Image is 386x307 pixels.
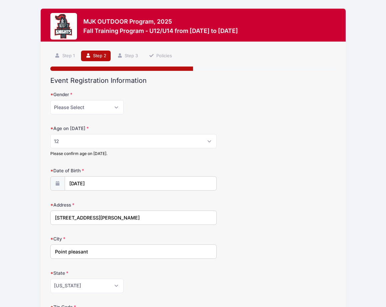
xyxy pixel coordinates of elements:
h3: MJK OUTDOOR Program, 2025 [83,18,238,25]
a: Step 1 [50,51,79,62]
a: Step 3 [113,51,142,62]
input: mm/dd/yyyy [65,176,217,191]
label: Address [50,202,145,208]
a: Policies [145,51,177,62]
label: Age on [DATE] [50,125,145,132]
label: Gender [50,91,145,98]
label: Date of Birth [50,167,145,174]
div: Please confirm age on [DATE]. [50,151,217,157]
h3: Fall Training Program - U12/U14 from [DATE] to [DATE] [83,27,238,34]
label: City [50,235,145,242]
label: State [50,270,145,276]
a: Step 2 [81,51,111,62]
h2: Event Registration Information [50,77,336,84]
